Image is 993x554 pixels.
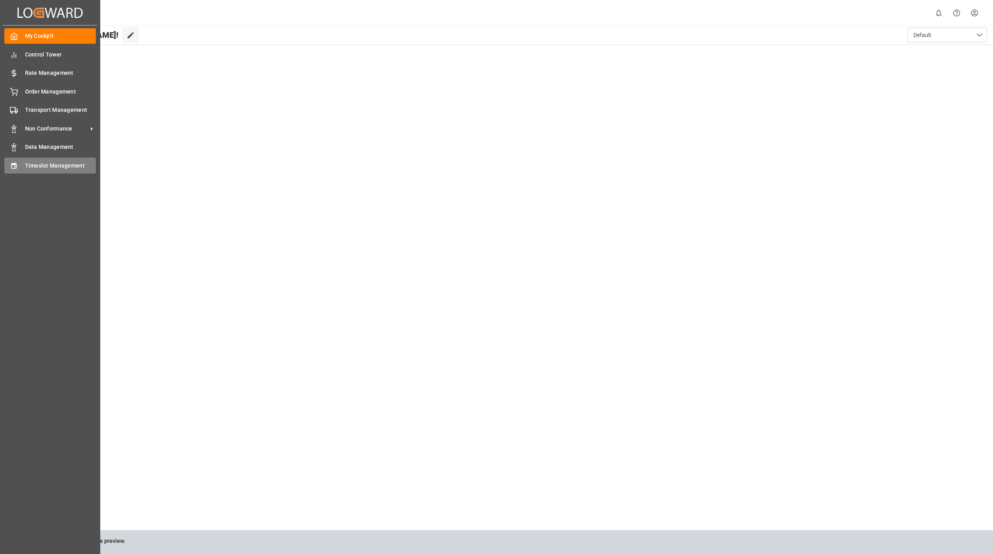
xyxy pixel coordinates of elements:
[25,106,96,114] span: Transport Management
[25,69,96,77] span: Rate Management
[25,143,96,151] span: Data Management
[948,4,966,22] button: Help Center
[25,51,96,59] span: Control Tower
[4,28,96,44] a: My Cockpit
[4,65,96,81] a: Rate Management
[25,88,96,96] span: Order Management
[25,125,88,133] span: Non Conformance
[930,4,948,22] button: show 0 new notifications
[4,102,96,118] a: Transport Management
[4,139,96,155] a: Data Management
[907,27,987,43] button: open menu
[913,31,931,39] span: Default
[4,158,96,173] a: Timeslot Management
[25,32,96,40] span: My Cockpit
[25,162,96,170] span: Timeslot Management
[4,84,96,99] a: Order Management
